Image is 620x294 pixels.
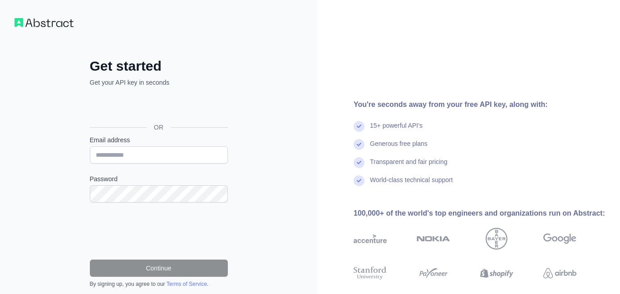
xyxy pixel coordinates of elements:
[85,97,231,117] iframe: Sign in with Google Button
[486,228,507,250] img: bayer
[417,265,450,282] img: payoneer
[90,78,228,87] p: Get your API key in seconds
[354,208,605,219] div: 100,000+ of the world's top engineers and organizations run on Abstract:
[90,213,228,249] iframe: reCAPTCHA
[15,18,74,27] img: Workflow
[90,174,228,183] label: Password
[90,58,228,74] h2: Get started
[543,265,576,282] img: airbnb
[147,123,171,132] span: OR
[354,99,605,110] div: You're seconds away from your free API key, along with:
[370,157,448,175] div: Transparent and fair pricing
[90,135,228,145] label: Email address
[370,121,423,139] div: 15+ powerful API's
[354,157,364,168] img: check mark
[90,260,228,277] button: Continue
[370,175,453,193] div: World-class technical support
[480,265,513,282] img: shopify
[167,281,207,287] a: Terms of Service
[354,139,364,150] img: check mark
[354,121,364,132] img: check mark
[354,265,387,282] img: stanford university
[417,228,450,250] img: nokia
[543,228,576,250] img: google
[354,228,387,250] img: accenture
[354,175,364,186] img: check mark
[370,139,428,157] div: Generous free plans
[90,280,228,288] div: By signing up, you agree to our .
